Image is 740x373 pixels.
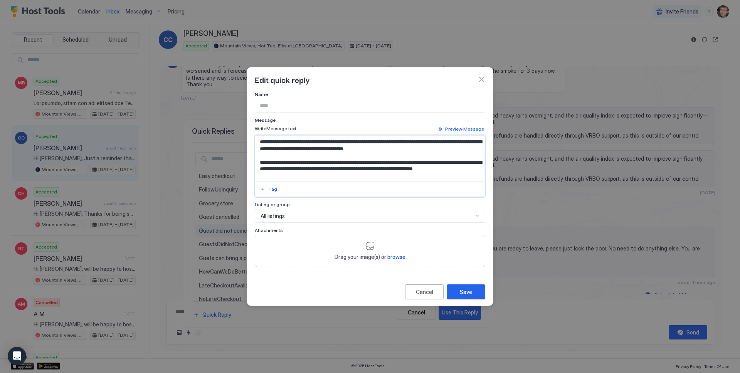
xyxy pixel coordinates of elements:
button: Preview Message [436,124,485,134]
div: Tag [268,186,277,193]
span: Message [255,117,276,123]
span: Listing or group [255,202,290,207]
textarea: Input Field [255,136,485,181]
span: browse [387,254,405,260]
span: Attachments [255,227,283,233]
span: Name [255,91,268,97]
button: Tag [259,185,278,194]
div: Preview Message [445,126,484,133]
div: Save [460,288,472,296]
button: Save [447,284,485,299]
div: Cancel [416,288,433,296]
div: Open Intercom Messenger [8,347,26,365]
input: Input Field [255,99,485,112]
span: All listings [261,213,285,220]
span: Edit quick reply [255,74,310,85]
span: Write Message text [255,126,296,131]
span: Drag your image(s) or [335,254,405,260]
button: Cancel [405,284,444,299]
